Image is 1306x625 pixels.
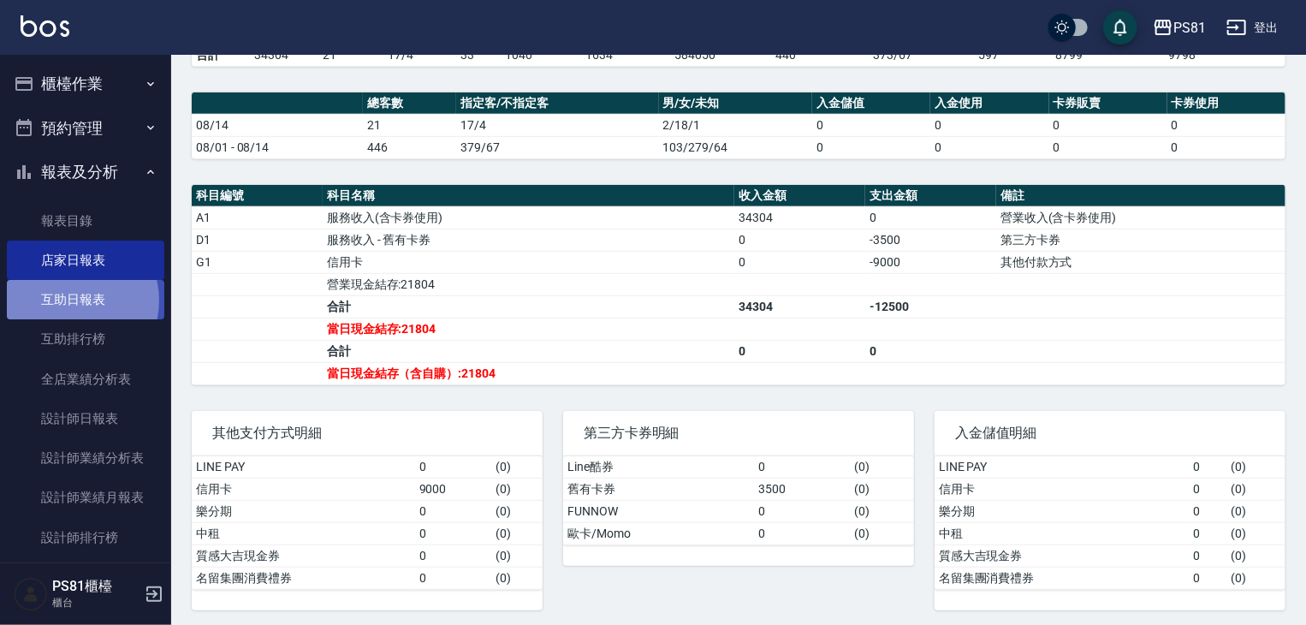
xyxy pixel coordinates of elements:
td: 2/18/1 [659,114,813,136]
td: ( 0 ) [850,500,914,522]
td: ( 0 ) [491,545,543,567]
td: ( 0 ) [1227,478,1285,500]
td: 9000 [415,478,492,500]
td: 0 [812,136,930,158]
span: 其他支付方式明細 [212,425,522,442]
td: 合計 [323,295,734,318]
td: 0 [415,500,492,522]
a: 設計師業績月報表 [7,478,164,517]
td: 584050 [670,44,771,66]
a: 互助排行榜 [7,319,164,359]
td: 08/14 [192,114,363,136]
a: 設計師日報表 [7,399,164,438]
td: 34304 [734,206,865,229]
td: 34304 [250,44,318,66]
th: 卡券販賣 [1049,92,1167,115]
td: 當日現金結存（含自購）:21804 [323,362,734,384]
td: 其他付款方式 [996,251,1285,273]
td: 34304 [734,295,865,318]
td: 服務收入(含卡券使用) [323,206,734,229]
p: 櫃台 [52,595,140,610]
td: 0 [1190,545,1227,567]
td: 0 [734,340,865,362]
th: 收入金額 [734,185,865,207]
td: 0 [1190,567,1227,589]
td: 樂分期 [935,500,1190,522]
td: -12500 [865,295,996,318]
td: 3500 [755,478,851,500]
td: 0 [755,500,851,522]
td: FUNNOW [563,500,755,522]
th: 入金儲值 [812,92,930,115]
th: 備註 [996,185,1285,207]
td: 合計 [323,340,734,362]
th: 入金使用 [930,92,1048,115]
th: 總客數 [363,92,456,115]
td: 0 [415,522,492,545]
td: 9798 [1164,44,1285,66]
td: 379/67 [456,136,658,158]
td: 0 [1190,456,1227,479]
td: 歐卡/Momo [563,522,755,545]
table: a dense table [935,456,1285,590]
td: ( 0 ) [850,478,914,500]
td: 0 [734,229,865,251]
td: ( 0 ) [491,567,543,589]
td: ( 0 ) [491,478,543,500]
td: 0 [1167,114,1285,136]
td: 0 [1190,500,1227,522]
td: 質感大吉現金券 [935,545,1190,567]
h5: PS81櫃檯 [52,578,140,595]
td: 17/4 [456,114,658,136]
td: 第三方卡券 [996,229,1285,251]
td: 0 [865,340,996,362]
a: 店家日報表 [7,241,164,280]
td: 名留集團消費禮券 [935,567,1190,589]
td: ( 0 ) [491,456,543,479]
td: ( 0 ) [850,456,914,479]
button: 報表及分析 [7,150,164,194]
td: Line酷券 [563,456,755,479]
td: 合計 [192,44,250,66]
td: 0 [415,456,492,479]
td: 0 [734,251,865,273]
td: 0 [865,206,996,229]
td: 0 [755,456,851,479]
td: D1 [192,229,323,251]
td: 17/4 [383,44,456,66]
td: 0 [812,114,930,136]
table: a dense table [192,456,543,590]
button: save [1103,10,1137,45]
td: ( 0 ) [1227,500,1285,522]
th: 指定客/不指定客 [456,92,658,115]
td: ( 0 ) [1227,567,1285,589]
td: -3500 [865,229,996,251]
td: 33 [456,44,501,66]
td: 0 [1190,522,1227,545]
table: a dense table [563,456,914,545]
button: 登出 [1220,12,1285,44]
span: 入金儲值明細 [955,425,1265,442]
td: 373/67 [869,44,974,66]
td: 0 [755,522,851,545]
table: a dense table [192,92,1285,159]
td: 樂分期 [192,500,415,522]
th: 男/女/未知 [659,92,813,115]
td: 中租 [192,522,415,545]
td: 0 [415,567,492,589]
td: ( 0 ) [850,522,914,545]
td: 舊有卡券 [563,478,755,500]
a: 設計師業績分析表 [7,438,164,478]
td: 中租 [935,522,1190,545]
td: 0 [1190,478,1227,500]
img: Logo [21,15,69,37]
a: 設計師排行榜 [7,518,164,557]
th: 科目編號 [192,185,323,207]
td: ( 0 ) [1227,545,1285,567]
td: 當日現金結存:21804 [323,318,734,340]
td: 質感大吉現金券 [192,545,415,567]
td: LINE PAY [192,456,415,479]
a: 互助日報表 [7,280,164,319]
td: ( 0 ) [491,500,543,522]
a: 報表目錄 [7,201,164,241]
